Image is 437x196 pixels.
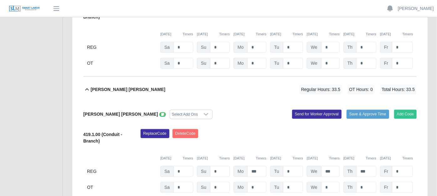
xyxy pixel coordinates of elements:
div: [DATE] [197,32,230,37]
button: Add Code [394,110,417,118]
div: [DATE] [160,156,193,161]
button: Send for Worker Approval [292,110,342,118]
button: Timers [183,32,193,37]
span: Fr [380,182,392,193]
span: Su [197,58,210,69]
span: Mo [234,58,248,69]
span: Th [343,166,357,177]
span: Mo [234,42,248,53]
span: We [307,58,321,69]
button: Timers [329,156,340,161]
div: [DATE] [307,156,340,161]
div: [DATE] [270,32,303,37]
div: [DATE] [380,156,413,161]
span: We [307,42,321,53]
span: Fr [380,42,392,53]
div: [DATE] [380,32,413,37]
span: Mo [234,182,248,193]
button: Timers [366,32,376,37]
div: [DATE] [160,32,193,37]
div: [DATE] [270,156,303,161]
div: OT [87,182,157,193]
div: [DATE] [197,156,230,161]
span: Su [197,42,210,53]
span: Tu [270,182,283,193]
div: [DATE] [343,32,376,37]
div: [DATE] [234,156,266,161]
span: We [307,182,321,193]
b: [PERSON_NAME] [PERSON_NAME] [83,112,158,117]
button: Timers [366,156,376,161]
span: Sa [160,182,174,193]
div: REG [87,166,157,177]
b: 419.1.00 (Conduit - Branch) [83,132,122,143]
span: Mo [234,166,248,177]
a: [PERSON_NAME] [398,5,434,12]
span: We [307,166,321,177]
span: Su [197,182,210,193]
button: Timers [256,32,266,37]
span: Su [197,166,210,177]
button: Save & Approve Time [347,110,389,118]
span: Th [343,42,357,53]
button: [PERSON_NAME] [PERSON_NAME] Regular Hours: 33.5 OT Hours: 0 Total Hours: 33.5 [83,77,417,102]
b: [PERSON_NAME] [PERSON_NAME] [90,86,165,93]
button: ReplaceCode [141,129,169,138]
div: OT [87,58,157,69]
button: Timers [219,32,230,37]
span: Fr [380,166,392,177]
div: [DATE] [307,32,340,37]
span: OT Hours: 0 [347,84,375,95]
button: Timers [292,156,303,161]
div: REG [87,42,157,53]
span: Tu [270,58,283,69]
span: Sa [160,166,174,177]
button: Timers [402,32,413,37]
span: Th [343,182,357,193]
button: Timers [219,156,230,161]
button: Timers [402,156,413,161]
button: DeleteCode [172,129,198,138]
span: Sa [160,42,174,53]
img: SLM Logo [9,5,40,12]
div: [DATE] [343,156,376,161]
span: Sa [160,58,174,69]
span: Fr [380,58,392,69]
span: Tu [270,166,283,177]
a: View/Edit Notes [159,112,166,117]
span: Th [343,58,357,69]
span: Regular Hours: 33.5 [299,84,342,95]
span: Total Hours: 33.5 [380,84,417,95]
button: Timers [329,32,340,37]
button: Timers [292,32,303,37]
span: Tu [270,42,283,53]
div: [DATE] [234,32,266,37]
button: Timers [256,156,266,161]
div: Select Add Ons [170,110,200,119]
button: Timers [183,156,193,161]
